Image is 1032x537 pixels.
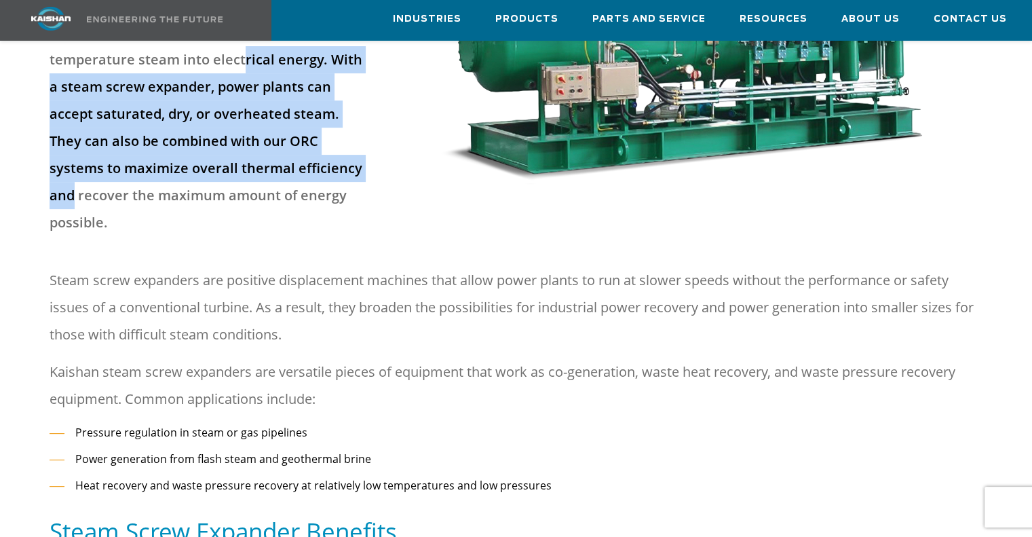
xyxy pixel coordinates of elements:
li: Power generation from flash steam and geothermal brine [50,449,982,469]
a: About Us [841,1,900,37]
a: Parts and Service [592,1,706,37]
p: Steam screw expanders are positive displacement machines that allow power plants to run at slower... [50,267,982,348]
img: Engineering the future [87,16,223,22]
li: Pressure regulation in steam or gas pipelines [50,423,982,443]
a: Resources [740,1,807,37]
a: Industries [393,1,461,37]
li: Heat recovery and waste pressure recovery at relatively low temperatures and low pressures [50,476,982,496]
span: About Us [841,12,900,27]
a: Contact Us [934,1,1007,37]
span: Resources [740,12,807,27]
p: Kaishan steam screw expanders are versatile pieces of equipment that work as co-generation, waste... [50,358,982,413]
span: Parts and Service [592,12,706,27]
span: Products [495,12,558,27]
a: Products [495,1,558,37]
span: Industries [393,12,461,27]
span: Contact Us [934,12,1007,27]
